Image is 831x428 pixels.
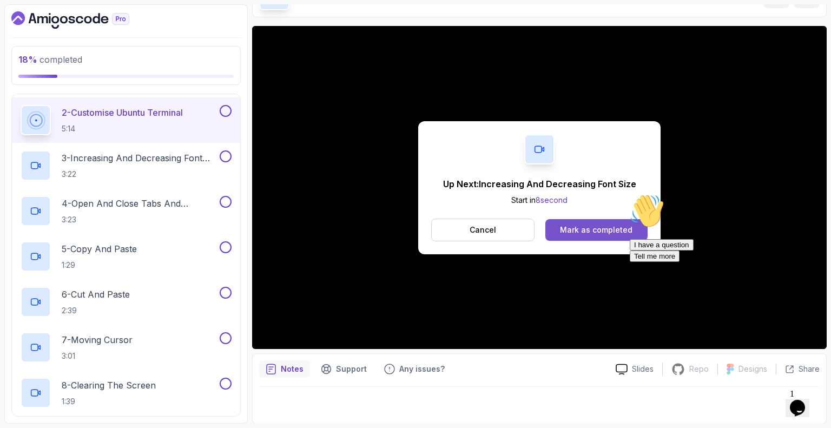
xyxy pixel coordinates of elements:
p: Up Next: Increasing And Decreasing Font Size [443,177,636,190]
p: 3:23 [62,214,217,225]
span: completed [18,54,82,65]
p: 4 - Open And Close Tabs And Terminal [62,197,217,210]
div: Mark as completed [560,225,632,235]
button: 8-Clearing The Screen1:39 [21,378,232,408]
button: 6-Cut And Paste2:39 [21,287,232,317]
button: Cancel [431,219,535,241]
a: Dashboard [11,11,154,29]
p: Notes [281,364,304,374]
p: Start in [443,195,636,206]
p: 2 - Customise Ubuntu Terminal [62,106,183,119]
p: Cancel [470,225,496,235]
iframe: chat widget [786,385,820,417]
button: I have a question [4,50,68,61]
p: 5:14 [62,123,183,134]
button: 7-Moving Cursor3:01 [21,332,232,363]
a: Slides [607,364,662,375]
p: 7 - Moving Cursor [62,333,133,346]
p: 1:29 [62,260,137,271]
button: notes button [259,360,310,378]
button: 4-Open And Close Tabs And Terminal3:23 [21,196,232,226]
p: 2:39 [62,305,130,316]
p: 8 - Clearing The Screen [62,379,156,392]
p: 6 - Cut And Paste [62,288,130,301]
iframe: chat widget [625,189,820,379]
button: 3-Increasing And Decreasing Font Size3:22 [21,150,232,181]
p: 5 - Copy And Paste [62,242,137,255]
iframe: 3 - Customise Ubuntu Terminal [252,26,827,349]
p: 3:22 [62,169,217,180]
div: 👋Hi! How can we help?I have a questionTell me more [4,4,199,73]
p: Any issues? [399,364,445,374]
button: 5-Copy And Paste1:29 [21,241,232,272]
span: 18 % [18,54,37,65]
button: Tell me more [4,61,54,73]
button: Feedback button [378,360,451,378]
p: 3:01 [62,351,133,361]
p: 3 - Increasing And Decreasing Font Size [62,152,217,164]
button: Support button [314,360,373,378]
p: Support [336,364,367,374]
span: Hi! How can we help? [4,32,107,41]
button: 2-Customise Ubuntu Terminal5:14 [21,105,232,135]
img: :wave: [4,4,39,39]
p: 1:39 [62,396,156,407]
span: 8 second [536,195,568,205]
button: Mark as completed [545,219,648,241]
